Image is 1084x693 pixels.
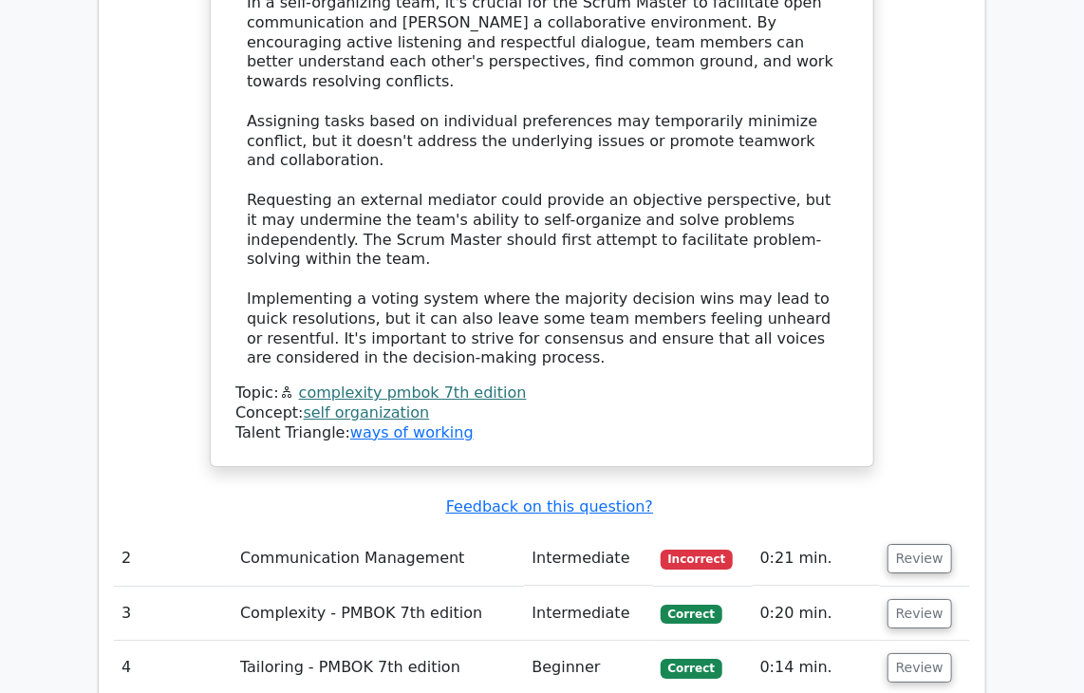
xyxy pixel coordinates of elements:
a: self organization [304,403,430,421]
span: Incorrect [661,550,734,569]
div: Talent Triangle: [235,384,849,442]
div: Concept: [235,403,849,423]
span: Correct [661,605,722,624]
td: 0:20 min. [753,587,880,641]
td: Intermediate [524,532,652,586]
span: Correct [661,659,722,678]
button: Review [888,599,952,628]
a: ways of working [350,423,474,441]
button: Review [888,544,952,573]
a: Feedback on this question? [446,497,653,515]
button: Review [888,653,952,683]
div: Topic: [235,384,849,403]
td: 3 [114,587,233,641]
td: Communication Management [233,532,525,586]
a: complexity pmbok 7th edition [299,384,527,402]
td: 2 [114,532,233,586]
td: Complexity - PMBOK 7th edition [233,587,525,641]
td: 0:21 min. [753,532,880,586]
td: Intermediate [524,587,652,641]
